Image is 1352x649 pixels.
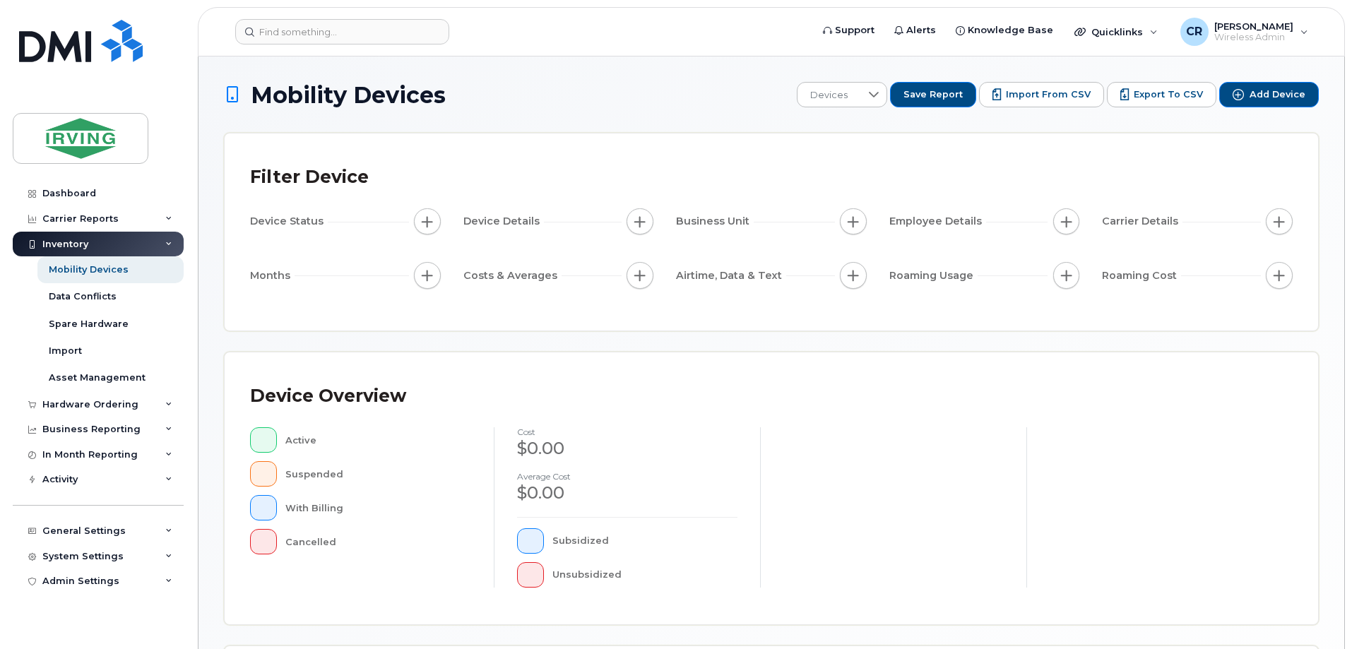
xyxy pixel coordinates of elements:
span: Devices [797,83,860,108]
button: Import from CSV [979,82,1104,107]
span: Save Report [903,88,963,101]
span: Mobility Devices [251,83,446,107]
h4: cost [517,427,737,436]
div: $0.00 [517,436,737,460]
div: Device Overview [250,378,406,415]
div: Cancelled [285,529,472,554]
button: Add Device [1219,82,1319,107]
span: Device Status [250,214,328,229]
div: Filter Device [250,159,369,196]
span: Months [250,268,295,283]
span: Add Device [1250,88,1305,101]
span: Business Unit [676,214,754,229]
span: Import from CSV [1006,88,1091,101]
span: Export to CSV [1134,88,1203,101]
div: $0.00 [517,481,737,505]
div: Unsubsidized [552,562,738,588]
span: Costs & Averages [463,268,562,283]
button: Export to CSV [1107,82,1216,107]
div: Subsidized [552,528,738,554]
span: Carrier Details [1102,214,1182,229]
span: Roaming Usage [889,268,978,283]
span: Roaming Cost [1102,268,1181,283]
span: Employee Details [889,214,986,229]
div: With Billing [285,495,472,520]
button: Save Report [890,82,976,107]
span: Device Details [463,214,544,229]
div: Active [285,427,472,453]
div: Suspended [285,461,472,487]
h4: Average cost [517,472,737,481]
span: Airtime, Data & Text [676,268,786,283]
